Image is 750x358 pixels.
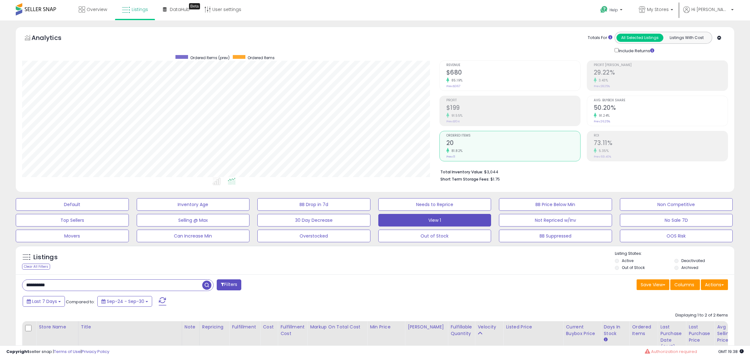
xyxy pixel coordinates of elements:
[594,104,728,113] h2: 50.20%
[263,324,275,330] div: Cost
[257,230,370,242] button: Overstocked
[370,324,402,330] div: Min Price
[632,324,655,337] div: Ordered Items
[257,214,370,227] button: 30 Day Decrease
[594,99,728,102] span: Avg. Buybox Share
[66,299,95,305] span: Compared to:
[31,33,74,44] h5: Analytics
[597,78,608,83] small: 3.43%
[660,324,683,350] div: Last Purchase Date (GMT)
[449,78,463,83] small: 85.19%
[446,64,580,67] span: Revenue
[82,349,109,355] a: Privacy Policy
[647,6,669,13] span: My Stores
[202,324,226,330] div: Repricing
[378,198,491,211] button: Needs to Reprice
[132,6,148,13] span: Listings
[446,69,580,77] h2: $680
[594,134,728,137] span: ROI
[499,230,612,242] button: BB Suppressed
[674,282,694,288] span: Columns
[16,198,129,211] button: Default
[701,279,728,290] button: Actions
[499,214,612,227] button: Not Repriced w/Inv
[16,214,129,227] button: Top Sellers
[604,337,607,343] small: Days In Stock.
[440,176,490,182] b: Short Term Storage Fees:
[610,7,618,13] span: Help
[217,279,241,290] button: Filters
[170,6,190,13] span: DataHub
[446,139,580,148] h2: 20
[594,120,610,123] small: Prev: 26.25%
[620,230,733,242] button: OOS Risk
[616,34,663,42] button: All Selected Listings
[717,324,740,344] div: Avg Selling Price
[137,214,250,227] button: Selling @ Max
[16,230,129,242] button: Movers
[604,324,627,337] div: Days In Stock
[137,230,250,242] button: Can Increase Min
[190,55,230,60] span: Ordered Items (prev)
[378,214,491,227] button: View 1
[622,258,633,263] label: Active
[594,155,611,159] small: Prev: 69.40%
[39,324,76,330] div: Store Name
[97,296,152,307] button: Sep-24 - Sep-30
[597,113,610,118] small: 91.24%
[622,265,645,270] label: Out of Stock
[446,104,580,113] h2: $199
[600,6,608,14] i: Get Help
[307,321,367,353] th: The percentage added to the cost of goods (COGS) that forms the calculator for Min & Max prices.
[594,69,728,77] h2: 29.22%
[681,258,705,263] label: Deactivated
[449,148,463,153] small: 81.82%
[595,1,629,20] a: Help
[615,251,734,257] p: Listing States:
[81,324,179,330] div: Title
[22,264,50,270] div: Clear All Filters
[137,198,250,211] button: Inventory Age
[691,6,729,13] span: Hi [PERSON_NAME]
[663,34,710,42] button: Listings With Cost
[378,230,491,242] button: Out of Stock
[594,64,728,67] span: Profit [PERSON_NAME]
[446,134,580,137] span: Ordered Items
[670,279,700,290] button: Columns
[446,84,460,88] small: Prev: $367
[637,279,669,290] button: Save View
[23,296,65,307] button: Last 7 Days
[54,349,81,355] a: Terms of Use
[620,198,733,211] button: Non Competitive
[490,176,500,182] span: $1.75
[6,349,29,355] strong: Copyright
[588,35,612,41] div: Totals For
[6,349,109,355] div: seller snap | |
[499,198,612,211] button: BB Price Below Min
[185,324,197,330] div: Note
[594,139,728,148] h2: 73.11%
[87,6,107,13] span: Overview
[478,324,501,330] div: Velocity
[280,324,305,337] div: Fulfillment Cost
[446,120,460,123] small: Prev: $104
[450,324,472,337] div: Fulfillable Quantity
[683,6,734,20] a: Hi [PERSON_NAME]
[257,198,370,211] button: BB Drop in 7d
[594,84,610,88] small: Prev: 28.25%
[689,324,712,344] div: Last Purchase Price
[33,253,58,262] h5: Listings
[32,298,57,305] span: Last 7 Days
[506,324,560,330] div: Listed Price
[566,324,598,337] div: Current Buybox Price
[440,168,723,175] li: $3,044
[440,169,483,175] b: Total Inventory Value:
[449,113,463,118] small: 91.55%
[232,324,257,330] div: Fulfillment
[681,265,698,270] label: Archived
[610,47,662,54] div: Include Returns
[446,99,580,102] span: Profit
[620,214,733,227] button: No Sale 7D
[248,55,275,60] span: Ordered Items
[107,298,144,305] span: Sep-24 - Sep-30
